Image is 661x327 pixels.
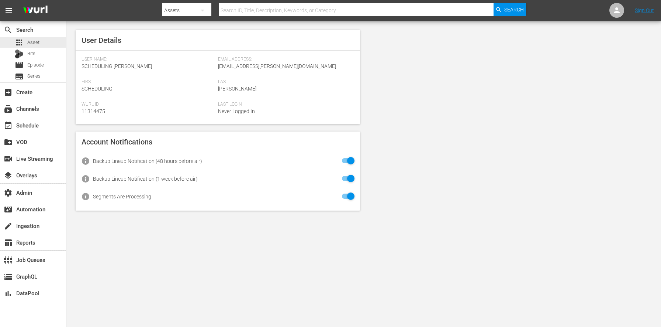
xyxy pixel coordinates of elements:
[4,205,13,214] span: Automation
[4,238,13,247] span: Reports
[15,50,24,58] div: Bits
[218,102,351,108] span: Last Login
[4,188,13,197] span: Admin
[27,39,39,46] span: Asset
[15,72,24,81] span: Series
[93,158,202,164] div: Backup Lineup Notification (48 hours before air)
[81,192,90,201] span: info
[4,272,13,281] span: GraphQL
[218,79,351,85] span: Last
[635,7,654,13] a: Sign Out
[218,57,351,62] span: Email Address:
[82,57,214,62] span: User Name:
[81,174,90,183] span: info
[27,61,44,69] span: Episode
[4,88,13,97] span: Create
[27,50,35,57] span: Bits
[82,63,152,69] span: Scheduling [PERSON_NAME]
[4,105,13,113] span: Channels
[82,36,121,45] span: User Details
[93,194,151,200] div: Segments Are Processing
[218,108,255,114] span: Never Logged In
[82,102,214,108] span: Wurl Id
[4,256,13,265] span: Job Queues
[93,176,198,182] div: Backup Lineup Notification (1 week before air)
[4,154,13,163] span: Live Streaming
[15,61,24,69] span: Episode
[4,25,13,34] span: Search
[4,171,13,180] span: Overlays
[4,121,13,130] span: Schedule
[504,3,524,16] span: Search
[4,222,13,231] span: Ingestion
[82,108,105,114] span: 11314475
[82,137,152,146] span: Account Notifications
[218,63,336,69] span: [EMAIL_ADDRESS][PERSON_NAME][DOMAIN_NAME]
[218,86,256,92] span: [PERSON_NAME]
[27,72,41,80] span: Series
[81,157,90,166] span: info
[4,289,13,298] span: DataPool
[4,6,13,15] span: menu
[15,38,24,47] span: Asset
[494,3,526,16] button: Search
[82,86,113,92] span: Scheduling
[82,79,214,85] span: First
[4,138,13,147] span: VOD
[18,2,53,19] img: ans4CAIJ8jUAAAAAAAAAAAAAAAAAAAAAAAAgQb4GAAAAAAAAAAAAAAAAAAAAAAAAJMjXAAAAAAAAAAAAAAAAAAAAAAAAgAT5G...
